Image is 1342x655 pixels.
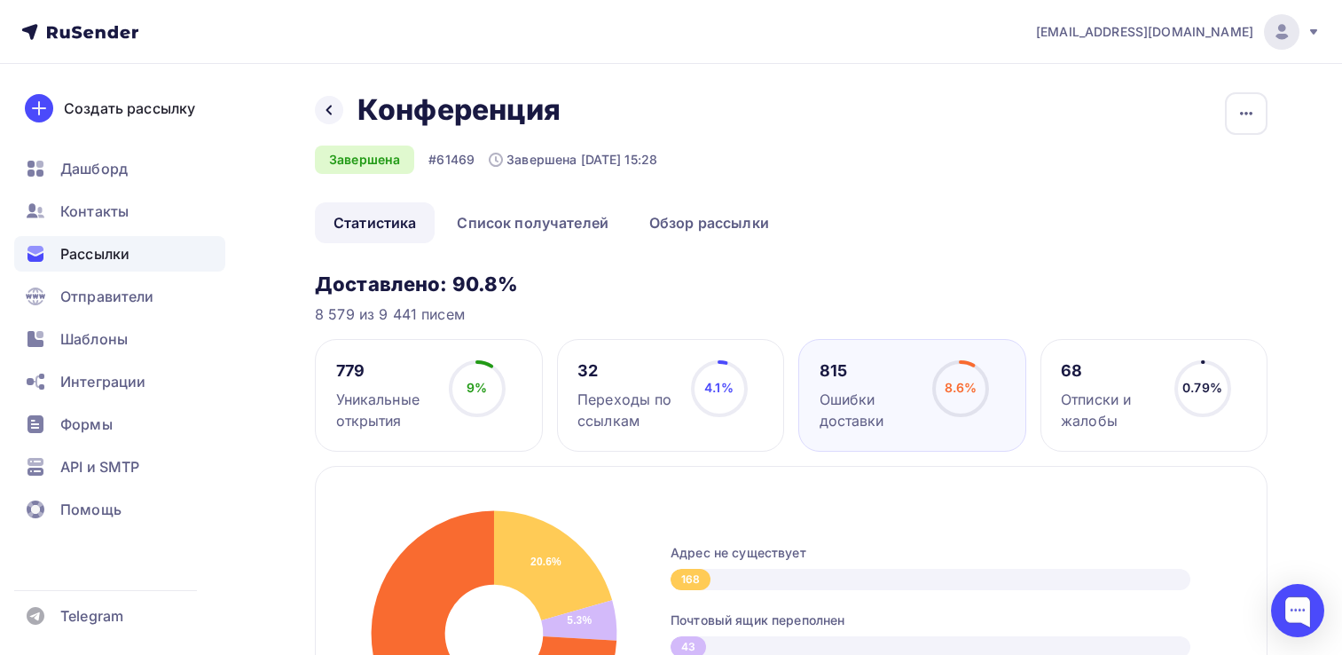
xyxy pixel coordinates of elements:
a: Контакты [14,193,225,229]
div: 779 [336,360,434,382]
a: Отправители [14,279,225,314]
div: 32 [577,360,675,382]
a: Шаблоны [14,321,225,357]
a: Статистика [315,202,435,243]
div: #61469 [428,151,475,169]
div: 8 579 из 9 441 писем [315,304,1267,325]
div: 168 [671,569,710,590]
div: Почтовый ящик переполнен [671,612,1231,629]
div: 68 [1061,360,1158,382]
span: Шаблоны [60,328,128,350]
a: Обзор рассылки [631,202,788,243]
span: Рассылки [60,243,129,264]
span: Помощь [60,499,122,520]
span: 8.6% [945,380,977,395]
div: Отписки и жалобы [1061,389,1158,431]
div: Ошибки доставки [820,389,917,431]
div: 815 [820,360,917,382]
span: Контакты [60,201,129,222]
a: Дашборд [14,151,225,186]
span: 4.1% [704,380,734,395]
div: Создать рассылку [64,98,195,119]
span: Формы [60,414,113,435]
span: Telegram [60,605,123,627]
div: Переходы по ссылкам [577,389,675,431]
div: Завершена [DATE] 15:28 [489,151,657,169]
div: Адрес не существует [671,544,1231,562]
h3: Доставлено: 90.8% [315,272,1267,296]
span: Дашборд [60,158,128,179]
h2: Конференция [357,92,561,128]
span: API и SMTP [60,456,139,477]
div: Уникальные открытия [336,389,434,431]
span: 9% [467,380,487,395]
span: [EMAIL_ADDRESS][DOMAIN_NAME] [1036,23,1253,41]
div: Завершена [315,146,414,174]
span: 0.79% [1182,380,1222,395]
a: Формы [14,406,225,442]
a: Рассылки [14,236,225,272]
span: Отправители [60,286,154,307]
span: Интеграции [60,371,145,392]
a: [EMAIL_ADDRESS][DOMAIN_NAME] [1036,14,1321,50]
a: Список получателей [438,202,627,243]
